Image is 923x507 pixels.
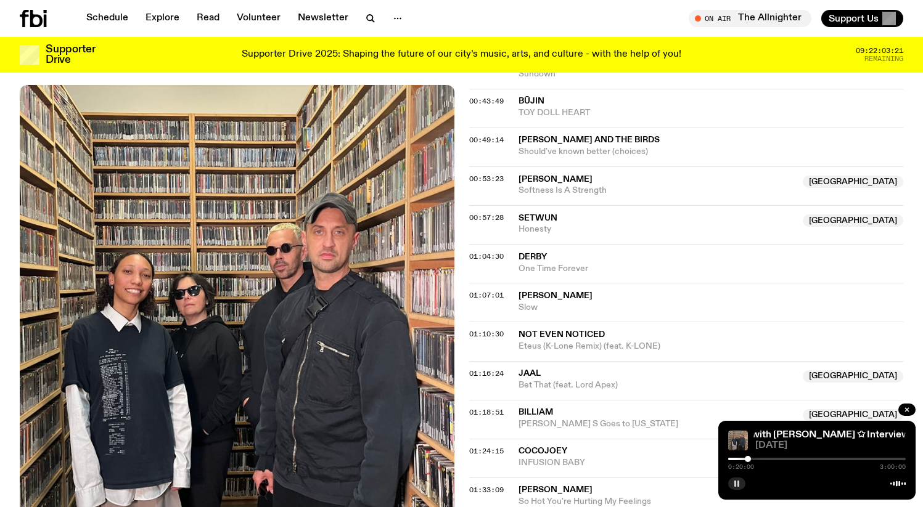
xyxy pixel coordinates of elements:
span: 00:53:23 [469,174,504,184]
span: 01:10:30 [469,329,504,339]
span: 0:20:00 [728,464,754,470]
p: Supporter Drive 2025: Shaping the future of our city’s music, arts, and culture - with the help o... [242,49,681,60]
span: Cocojoey [519,447,567,455]
span: Slow [519,302,904,314]
span: Softness Is A Strength [519,185,796,197]
span: INFUSION BABY [519,457,904,469]
button: 01:16:24 [469,370,504,377]
span: Honesty [519,224,796,235]
span: [GEOGRAPHIC_DATA] [803,370,903,383]
span: BŪJIN [519,97,544,105]
button: 01:33:09 [469,487,504,493]
button: 01:04:30 [469,253,504,260]
span: [PERSON_NAME] [519,175,593,184]
button: On AirThe Allnighter [689,10,811,27]
button: 01:10:30 [469,331,504,338]
img: four people wearing black standing together in front of a wall of CDs [728,431,748,450]
button: 01:24:15 [469,448,504,455]
span: [PERSON_NAME] [519,485,593,494]
span: [DATE] [755,441,906,450]
span: 01:07:01 [469,290,504,300]
span: [PERSON_NAME] and the Birds [519,136,660,144]
span: Sundown [519,68,904,80]
a: Newsletter [290,10,356,27]
button: 00:53:23 [469,176,504,182]
span: not even noticed [519,330,605,339]
span: 01:24:15 [469,446,504,456]
span: 00:49:14 [469,135,504,145]
span: 01:16:24 [469,368,504,378]
span: 09:22:03:21 [856,47,903,54]
span: DERBY [519,253,547,261]
button: 00:49:14 [469,137,504,144]
span: [GEOGRAPHIC_DATA] [803,214,903,227]
span: 3:00:00 [880,464,906,470]
span: Remaining [864,55,903,62]
span: 01:18:51 [469,407,504,417]
span: Eteus (K-Lone Remix) (feat. K-LONE) [519,341,904,352]
span: 00:57:28 [469,213,504,222]
span: TOY DOLL HEART [519,107,904,119]
button: 00:43:49 [469,98,504,105]
button: Support Us [821,10,903,27]
span: Billiam [519,408,553,416]
span: Bet That (feat. Lord Apex) [519,379,796,391]
span: [GEOGRAPHIC_DATA] [803,176,903,188]
span: One Time Forever [519,263,904,275]
span: [PERSON_NAME] S Goes to [US_STATE] [519,418,796,430]
span: Setwun [519,214,557,222]
a: Read [189,10,227,27]
span: Should've known better (choices) [519,146,904,158]
a: Volunteer [229,10,288,27]
span: [PERSON_NAME] [519,291,593,300]
span: 00:43:49 [469,96,504,106]
span: [GEOGRAPHIC_DATA] [803,409,903,421]
a: Explore [138,10,187,27]
a: Schedule [79,10,136,27]
h3: Supporter Drive [46,44,95,65]
span: Support Us [829,13,879,24]
span: Jaal [519,369,541,378]
button: 01:18:51 [469,409,504,416]
button: 00:57:28 [469,214,504,221]
button: 01:07:01 [469,292,504,299]
span: 01:04:30 [469,251,504,261]
span: 01:33:09 [469,485,504,495]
